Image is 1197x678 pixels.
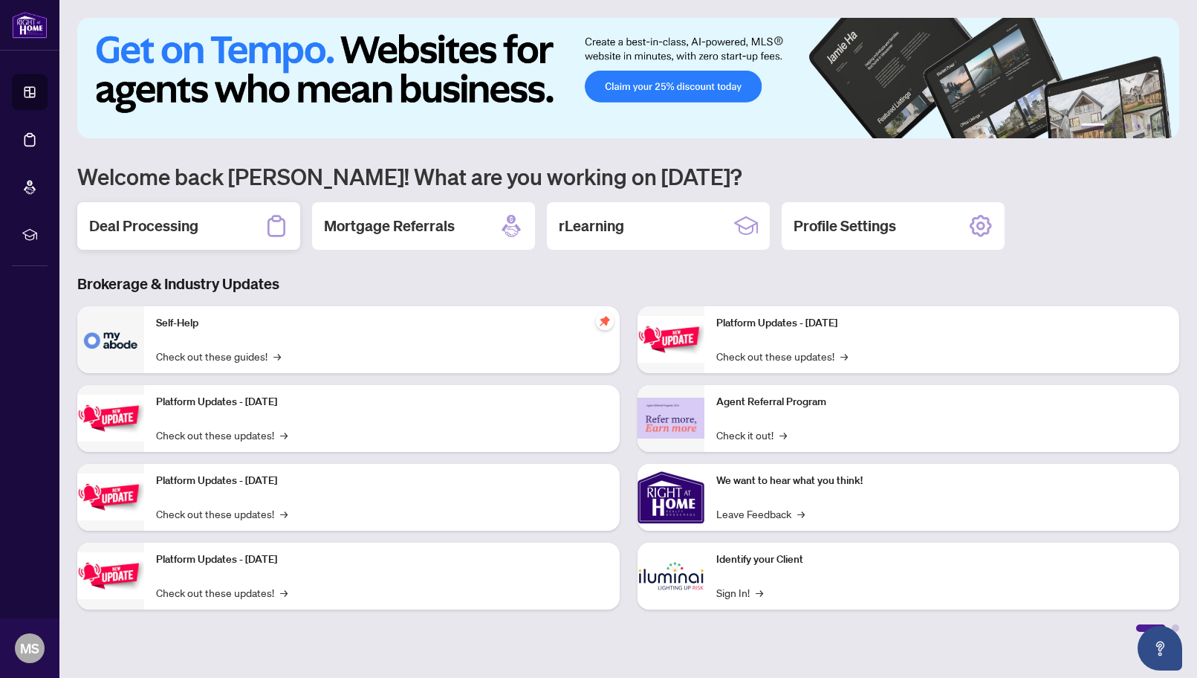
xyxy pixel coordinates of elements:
img: We want to hear what you think! [638,464,704,531]
img: Self-Help [77,306,144,373]
a: Check out these updates!→ [156,427,288,443]
p: Platform Updates - [DATE] [156,394,608,410]
img: Slide 0 [77,18,1179,138]
p: Identify your Client [716,552,1168,568]
a: Check out these updates!→ [156,506,288,522]
h2: rLearning [559,216,624,236]
span: pushpin [596,312,614,330]
button: Open asap [1138,626,1182,671]
button: 6 [1158,123,1164,129]
a: Check out these updates!→ [716,348,848,364]
span: → [779,427,787,443]
a: Check out these updates!→ [156,584,288,601]
button: 1 [1081,123,1105,129]
h1: Welcome back [PERSON_NAME]! What are you working on [DATE]? [77,162,1179,190]
img: Platform Updates - July 8, 2025 [77,552,144,599]
h2: Mortgage Referrals [324,216,455,236]
span: → [280,427,288,443]
span: MS [20,638,39,659]
p: Platform Updates - [DATE] [156,473,608,489]
img: Platform Updates - September 16, 2025 [77,395,144,442]
button: 4 [1135,123,1141,129]
span: → [840,348,848,364]
span: → [797,506,805,522]
span: → [280,506,288,522]
p: Agent Referral Program [716,394,1168,410]
a: Check it out!→ [716,427,787,443]
span: → [273,348,281,364]
button: 2 [1111,123,1117,129]
a: Leave Feedback→ [716,506,805,522]
h2: Deal Processing [89,216,198,236]
p: Platform Updates - [DATE] [156,552,608,568]
img: Platform Updates - June 23, 2025 [638,316,704,363]
a: Check out these guides!→ [156,348,281,364]
h2: Profile Settings [794,216,896,236]
p: Self-Help [156,315,608,332]
p: Platform Updates - [DATE] [716,315,1168,332]
span: → [280,584,288,601]
span: → [756,584,763,601]
p: We want to hear what you think! [716,473,1168,489]
button: 5 [1146,123,1152,129]
img: logo [12,11,48,39]
img: Platform Updates - July 21, 2025 [77,474,144,520]
button: 3 [1123,123,1129,129]
a: Sign In!→ [716,584,763,601]
img: Identify your Client [638,543,704,610]
h3: Brokerage & Industry Updates [77,274,1179,294]
img: Agent Referral Program [638,398,704,439]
